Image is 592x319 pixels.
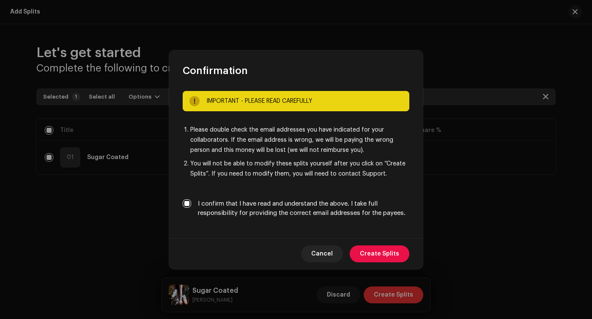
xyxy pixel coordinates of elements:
span: Confirmation [183,64,248,77]
span: Cancel [311,245,333,262]
label: I confirm that I have read and understand the above. I take full responsibility for providing the... [198,199,409,218]
button: Cancel [301,245,343,262]
button: Create Splits [350,245,409,262]
li: You will not be able to modify these splits yourself after you click on “Create Splits”. If you n... [190,159,409,179]
div: IMPORTANT - PLEASE READ CAREFULLY [206,96,403,106]
span: Create Splits [360,245,399,262]
li: Please double check the email addresses you have indicated for your collaborators. If the email a... [190,125,409,155]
